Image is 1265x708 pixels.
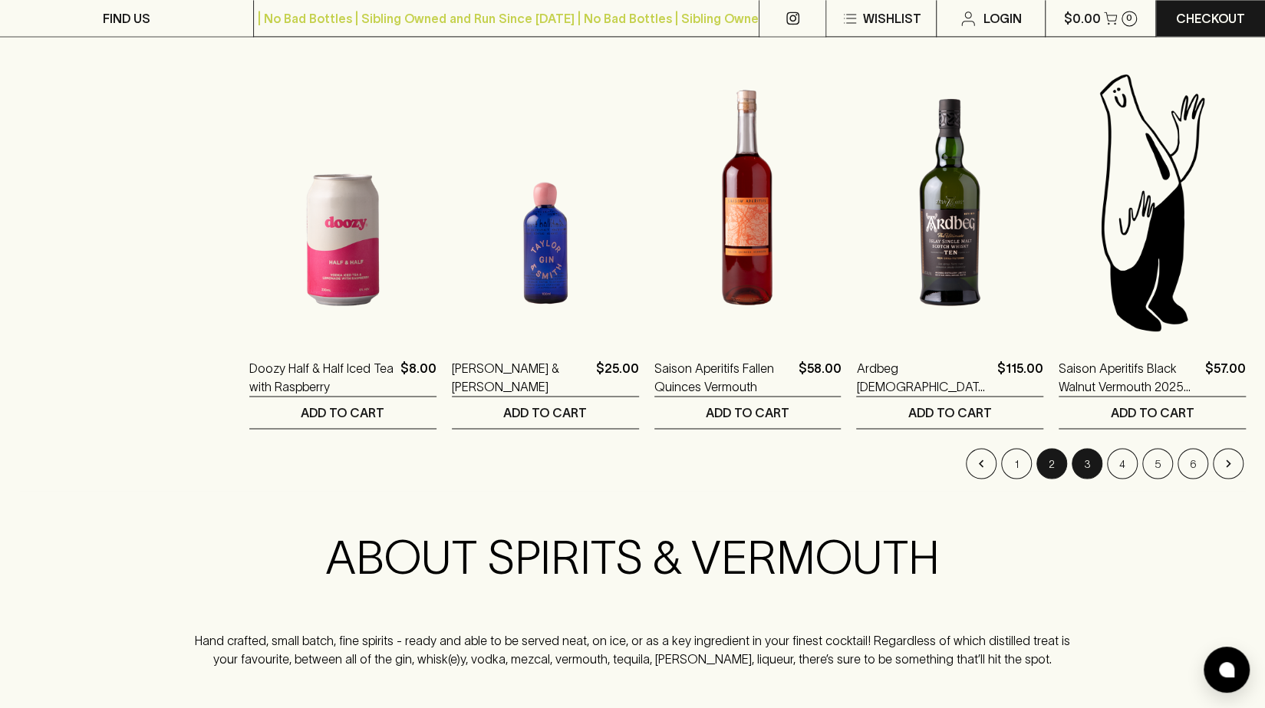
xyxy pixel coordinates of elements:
a: Doozy Half & Half Iced Tea with Raspberry [249,359,394,396]
p: 0 [1126,14,1132,22]
button: Go to page 1 [1001,448,1032,479]
button: ADD TO CART [1059,397,1246,428]
p: $58.00 [798,359,841,396]
p: $25.00 [596,359,639,396]
a: Ardbeg [DEMOGRAPHIC_DATA] Islay Single Malt Scotch Whisky [856,359,991,396]
a: [PERSON_NAME] & [PERSON_NAME] [452,359,590,396]
p: ADD TO CART [908,403,992,422]
p: Wishlist [862,9,921,28]
p: Login [983,9,1022,28]
img: Taylor & Smith Gin [452,68,639,336]
img: Saison Aperitifs Fallen Quinces Vermouth [654,68,842,336]
p: ADD TO CART [503,403,587,422]
button: Go to next page [1213,448,1244,479]
button: Go to page 6 [1178,448,1208,479]
a: Saison Aperitifs Fallen Quinces Vermouth [654,359,792,396]
p: $57.00 [1205,359,1246,396]
button: Go to page 3 [1072,448,1102,479]
button: Go to previous page [966,448,997,479]
p: ADD TO CART [1111,403,1194,422]
img: Doozy Half & Half Iced Tea with Raspberry [249,68,436,336]
p: ADD TO CART [706,403,789,422]
button: page 2 [1036,448,1067,479]
button: ADD TO CART [452,397,639,428]
button: ADD TO CART [249,397,436,428]
nav: pagination navigation [249,448,1246,479]
a: Saison Aperitifs Black Walnut Vermouth 2025 750ml [1059,359,1199,396]
button: ADD TO CART [856,397,1043,428]
p: $115.00 [997,359,1043,396]
p: FIND US [103,9,150,28]
button: Go to page 5 [1142,448,1173,479]
p: Checkout [1176,9,1245,28]
img: Blackhearts & Sparrows Man [1059,68,1246,336]
button: ADD TO CART [654,397,842,428]
img: bubble-icon [1219,662,1234,677]
p: $0.00 [1064,9,1101,28]
button: Go to page 4 [1107,448,1138,479]
h2: ABOUT SPIRITS & VERMOUTH [189,529,1075,585]
img: Ardbeg 10YO Islay Single Malt Scotch Whisky [856,68,1043,336]
p: $8.00 [400,359,436,396]
p: ADD TO CART [301,403,384,422]
p: Hand crafted, small batch, fine spirits - ready and able to be served neat, on ice, or as a key i... [189,631,1075,667]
